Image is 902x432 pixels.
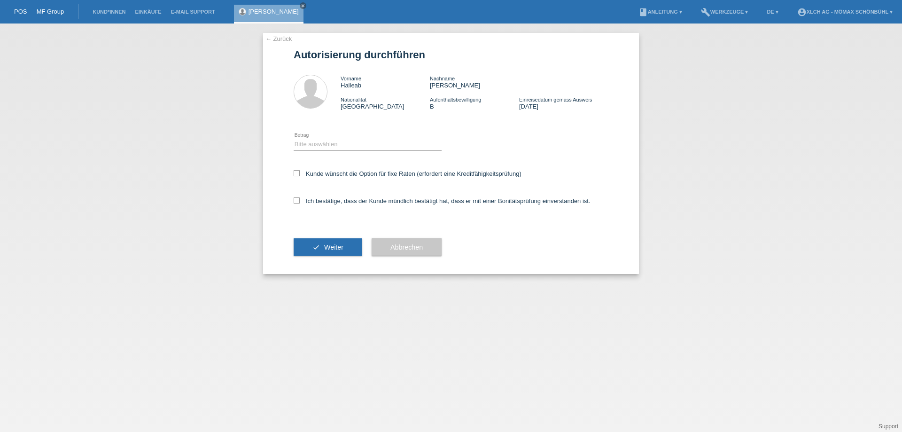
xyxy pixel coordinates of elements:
button: check Weiter [294,238,362,256]
label: Kunde wünscht die Option für fixe Raten (erfordert eine Kreditfähigkeitsprüfung) [294,170,521,177]
i: build [701,8,710,17]
span: Vorname [341,76,361,81]
span: Einreisedatum gemäss Ausweis [519,97,592,102]
i: book [638,8,648,17]
a: account_circleXLCH AG - Mömax Schönbühl ▾ [793,9,897,15]
span: Nachname [430,76,455,81]
a: buildWerkzeuge ▾ [696,9,753,15]
span: Weiter [324,243,343,251]
div: [PERSON_NAME] [430,75,519,89]
a: [PERSON_NAME] [249,8,299,15]
i: check [312,243,320,251]
div: B [430,96,519,110]
a: E-Mail Support [166,9,220,15]
a: Einkäufe [130,9,166,15]
div: [DATE] [519,96,608,110]
div: Haileab [341,75,430,89]
h1: Autorisierung durchführen [294,49,608,61]
a: ← Zurück [265,35,292,42]
span: Nationalität [341,97,366,102]
span: Aufenthaltsbewilligung [430,97,481,102]
a: Support [879,423,898,430]
a: POS — MF Group [14,8,64,15]
a: Kund*innen [88,9,130,15]
span: Abbrechen [390,243,423,251]
button: Abbrechen [372,238,442,256]
i: close [301,3,305,8]
a: close [300,2,306,9]
a: DE ▾ [762,9,783,15]
label: Ich bestätige, dass der Kunde mündlich bestätigt hat, dass er mit einer Bonitätsprüfung einversta... [294,197,591,204]
i: account_circle [797,8,807,17]
a: bookAnleitung ▾ [634,9,687,15]
div: [GEOGRAPHIC_DATA] [341,96,430,110]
